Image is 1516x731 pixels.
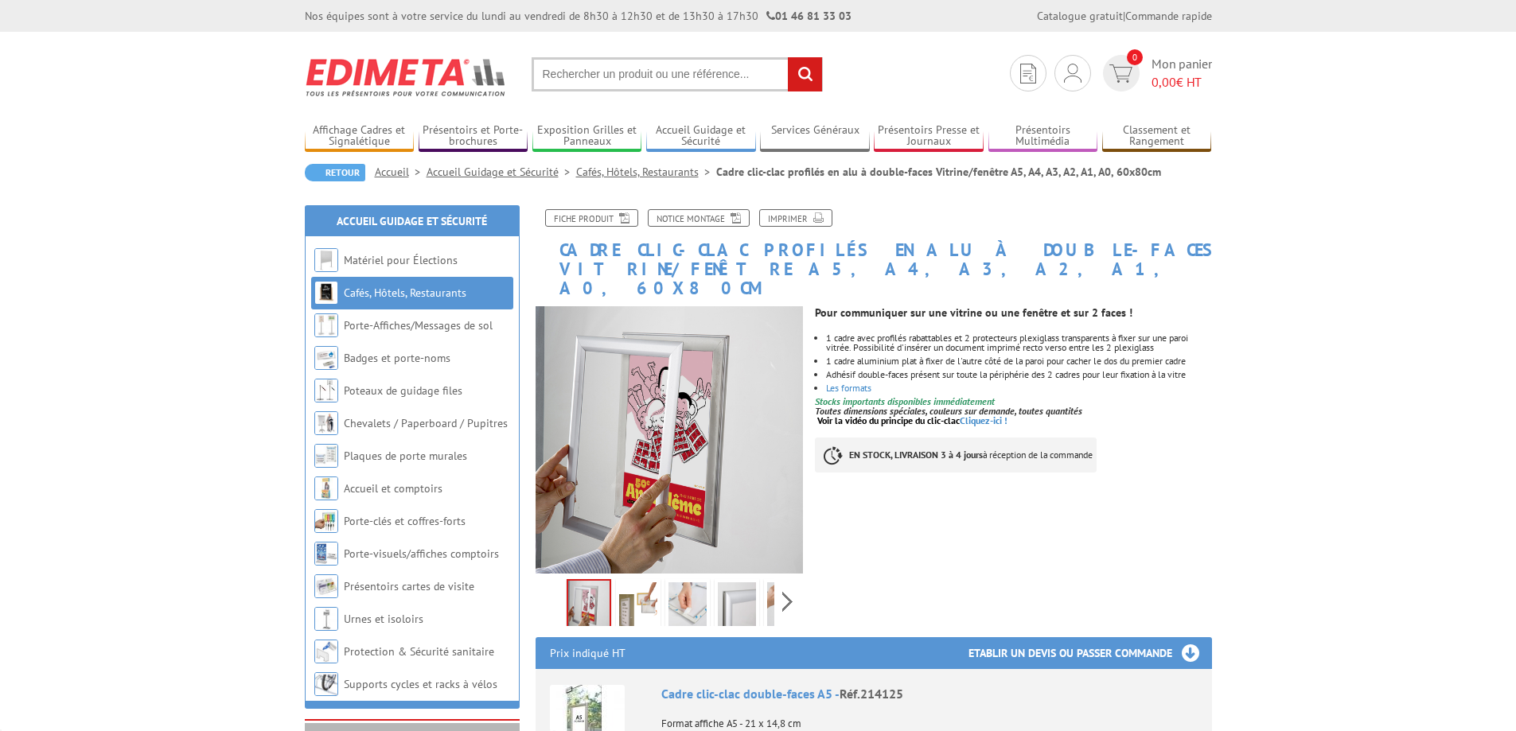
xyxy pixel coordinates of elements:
[1152,74,1176,90] span: 0,00
[780,589,795,615] span: Next
[314,281,338,305] img: Cafés, Hôtels, Restaurants
[314,248,338,272] img: Matériel pour Élections
[344,383,462,398] a: Poteaux de guidage files
[817,414,1007,426] a: Voir la vidéo du principe du clic-clacCliquez-ici !
[344,253,458,267] a: Matériel pour Élections
[314,640,338,663] img: Protection & Sécurité sanitaire
[344,481,442,496] a: Accueil et comptoirs
[840,686,903,702] span: Réf.214125
[344,286,466,300] a: Cafés, Hôtels, Restaurants
[988,123,1098,150] a: Présentoirs Multimédia
[568,581,610,630] img: 214125_cadre_clic_clac_double_faces_vitrine.jpg
[826,333,1211,352] li: 1 cadre avec profilés rabattables et 2 protecteurs plexiglass transparents à fixer sur une paroi ...
[375,165,427,179] a: Accueil
[1152,73,1212,91] span: € HT
[545,209,638,227] a: Fiche produit
[1127,49,1143,65] span: 0
[826,356,1211,366] li: 1 cadre aluminium plat à fixer de l'autre côté de la paroi pour cacher le dos du premier cadre
[648,209,750,227] a: Notice Montage
[344,449,467,463] a: Plaques de porte murales
[760,123,870,150] a: Services Généraux
[427,165,576,179] a: Accueil Guidage et Sécurité
[314,542,338,566] img: Porte-visuels/affiches comptoirs
[815,437,1097,472] p: à réception de la commande
[1152,55,1212,91] span: Mon panier
[344,677,497,691] a: Supports cycles et racks à vélos
[337,214,487,228] a: Accueil Guidage et Sécurité
[849,449,983,461] strong: EN STOCK, LIVRAISON 3 à 4 jours
[815,405,1082,417] em: Toutes dimensions spéciales, couleurs sur demande, toutes quantités
[314,346,338,370] img: Badges et porte-noms
[1125,9,1212,23] a: Commande rapide
[344,644,494,659] a: Protection & Sécurité sanitaire
[718,582,756,632] img: 214125_cadre_clic_clac_3.jpg
[532,57,823,91] input: Rechercher un produit ou une référence...
[1020,64,1036,84] img: devis rapide
[1099,55,1212,91] a: devis rapide 0 Mon panier 0,00€ HT
[314,607,338,631] img: Urnes et isoloirs
[716,164,1161,180] li: Cadre clic-clac profilés en alu à double-faces Vitrine/fenêtre A5, A4, A3, A2, A1, A0, 60x80cm
[1064,64,1081,83] img: devis rapide
[968,637,1212,669] h3: Etablir un devis ou passer commande
[344,351,450,365] a: Badges et porte-noms
[550,637,625,669] p: Prix indiqué HT
[815,305,1132,320] strong: Pour communiquer sur une vitrine ou une fenêtre et sur 2 faces !
[524,209,1224,298] h1: Cadre clic-clac profilés en alu à double-faces Vitrine/fenêtre A5, A4, A3, A2, A1, A0, 60x80cm
[1102,123,1212,150] a: Classement et Rangement
[817,414,960,426] span: Voir la vidéo du principe du clic-clac
[314,313,338,337] img: Porte-Affiches/Messages de sol
[344,416,508,430] a: Chevalets / Paperboard / Pupitres
[344,318,493,332] a: Porte-Affiches/Messages de sol
[314,509,338,533] img: Porte-clés et coffres-forts
[305,8,852,24] div: Nos équipes sont à votre service du lundi au vendredi de 8h30 à 12h30 et de 13h30 à 17h30
[668,582,707,632] img: 214125_cadre_clic_clac_4.jpg
[1109,64,1132,83] img: devis rapide
[788,57,822,91] input: rechercher
[314,411,338,435] img: Chevalets / Paperboard / Pupitres
[305,164,365,181] a: Retour
[826,382,871,394] a: Les formats
[344,514,466,528] a: Porte-clés et coffres-forts
[314,574,338,598] img: Présentoirs cartes de visite
[314,379,338,402] img: Poteaux de guidage files
[532,123,642,150] a: Exposition Grilles et Panneaux
[1037,9,1123,23] a: Catalogue gratuit
[314,444,338,468] img: Plaques de porte murales
[815,395,995,407] font: Stocks importants disponibles immédiatement
[344,579,474,593] a: Présentoirs cartes de visite
[874,123,984,150] a: Présentoirs Presse et Journaux
[619,582,657,632] img: 214125.jpg
[646,123,756,150] a: Accueil Guidage et Sécurité
[419,123,528,150] a: Présentoirs et Porte-brochures
[314,672,338,696] img: Supports cycles et racks à vélos
[766,9,852,23] strong: 01 46 81 33 03
[344,612,423,626] a: Urnes et isoloirs
[305,123,415,150] a: Affichage Cadres et Signalétique
[314,476,338,500] img: Accueil et comptoirs
[826,370,1211,379] li: Adhésif double-faces présent sur toute la périphérie des 2 cadres pour leur fixation à la vitre
[344,546,499,561] a: Porte-visuels/affiches comptoirs
[305,48,508,107] img: Edimeta
[576,165,716,179] a: Cafés, Hôtels, Restaurants
[767,582,805,632] img: 214125_cadre_clic_clac_1_bis.jpg
[536,306,804,574] img: 214125_cadre_clic_clac_double_faces_vitrine.jpg
[661,685,1198,703] div: Cadre clic-clac double-faces A5 -
[759,209,832,227] a: Imprimer
[1037,8,1212,24] div: |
